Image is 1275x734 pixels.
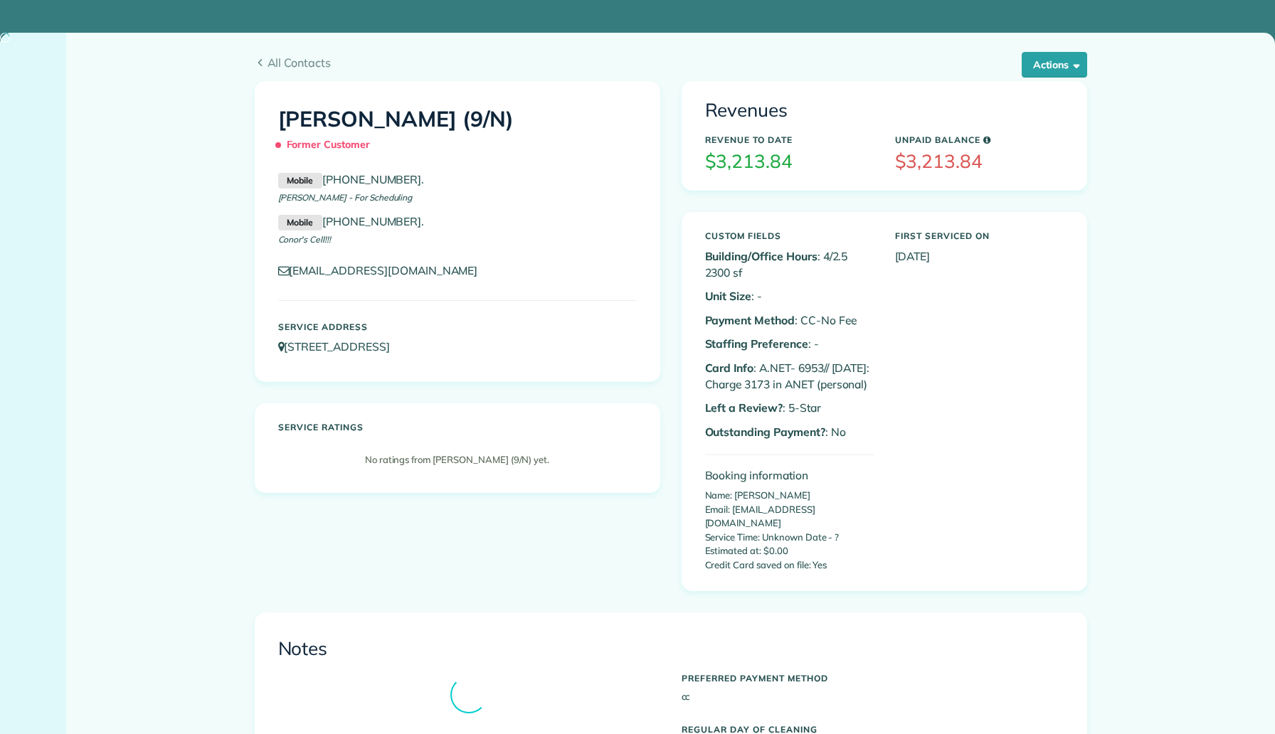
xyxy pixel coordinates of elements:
[895,135,1064,144] h5: Unpaid Balance
[1022,52,1087,78] button: Actions
[278,639,1064,659] h3: Notes
[895,151,1064,172] h3: $3,213.84
[705,336,874,352] p: : -
[278,171,637,188] p: .
[255,54,1087,71] a: All Contacts
[278,132,376,157] span: Former Customer
[705,360,874,393] p: : A.NET- 6953// [DATE]: Charge 3173 in ANET (personal)
[278,213,637,230] p: .
[278,107,637,157] h1: [PERSON_NAME] (9/N)
[895,231,1064,240] h5: First Serviced On
[705,489,874,572] p: Name: [PERSON_NAME] Email: [EMAIL_ADDRESS][DOMAIN_NAME] Service Time: Unknown Date - ? Estimated ...
[278,192,413,203] span: [PERSON_NAME] - For Scheduling
[705,100,1064,121] h3: Revenues
[705,469,874,482] h4: Booking information
[705,313,795,327] b: Payment Method
[705,424,874,440] p: : No
[278,234,331,245] span: Conor's Cell!!!
[278,422,637,432] h5: Service ratings
[705,289,752,303] b: Unit Size
[278,172,422,186] a: Mobile[PHONE_NUMBER]
[705,151,874,172] h3: $3,213.84
[278,215,322,230] small: Mobile
[705,135,874,144] h5: Revenue to Date
[682,725,1064,734] h5: Regular day of cleaning
[895,248,1064,265] p: [DATE]
[705,336,808,351] b: Staffing Preference
[268,54,1087,71] span: All Contacts
[705,248,874,282] p: : 4/2.5 2300 sf
[705,400,874,416] p: : 5-Star
[278,263,492,277] a: [EMAIL_ADDRESS][DOMAIN_NAME]
[278,339,403,353] a: [STREET_ADDRESS]
[705,425,825,439] b: Outstanding Payment?
[705,400,783,415] b: Left a Review?
[705,361,754,375] b: Card Info
[278,322,637,331] h5: Service Address
[682,674,1064,683] h5: Preferred Payment Method
[705,231,874,240] h5: Custom Fields
[705,288,874,304] p: : -
[278,214,422,228] a: Mobile[PHONE_NUMBER]
[705,249,818,263] b: Building/Office Hours
[705,312,874,329] p: : CC-No Fee
[285,453,630,467] p: No ratings from [PERSON_NAME] (9/N) yet.
[278,173,322,188] small: Mobile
